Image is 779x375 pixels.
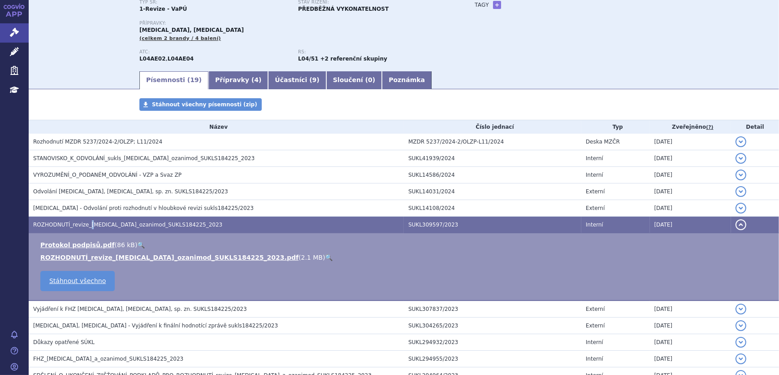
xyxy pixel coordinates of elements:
[312,76,317,83] span: 9
[33,172,182,178] span: VYROZUMĚNÍ_O_PODANÉM_ODVOLÁNÍ - VZP a Svaz ZP
[33,188,228,195] span: Odvolání PONVORY, ZEPOSIA, sp. zn. SUKLS184225/2023
[586,188,605,195] span: Externí
[139,56,166,62] strong: OZANIMOD
[650,334,731,351] td: [DATE]
[139,49,289,55] p: ATC:
[404,334,581,351] td: SUKL294932/2023
[650,134,731,150] td: [DATE]
[586,205,605,211] span: Externí
[736,203,746,214] button: detail
[325,254,333,261] a: 🔍
[298,49,448,55] p: RS:
[650,150,731,167] td: [DATE]
[208,71,268,89] a: Přípravky (4)
[404,120,581,134] th: Číslo jednací
[736,353,746,364] button: detail
[33,222,222,228] span: ROZHODNUTÍ_revize_ponesimod_ozanimod_SUKLS184225_2023
[736,304,746,314] button: detail
[736,320,746,331] button: detail
[40,253,770,262] li: ( )
[33,356,183,362] span: FHZ_ponesimod_a_ozanimod_SUKLS184225_2023
[254,76,259,83] span: 4
[650,183,731,200] td: [DATE]
[139,21,457,26] p: Přípravky:
[139,98,262,111] a: Stáhnout všechny písemnosti (zip)
[298,6,389,12] strong: PŘEDBĚŽNÁ VYKONATELNOST
[139,27,244,33] span: [MEDICAL_DATA], [MEDICAL_DATA]
[586,155,603,161] span: Interní
[650,351,731,367] td: [DATE]
[404,134,581,150] td: MZDR 5237/2024-2/OLZP-L11/2024
[326,71,382,89] a: Sloučení (0)
[586,306,605,312] span: Externí
[736,136,746,147] button: detail
[33,306,247,312] span: Vyjádření k FHZ PONVORY, ZEPOSIA, sp. zn. SUKLS184225/2023
[586,339,603,345] span: Interní
[731,120,779,134] th: Detail
[650,120,731,134] th: Zveřejněno
[404,183,581,200] td: SUKL14031/2024
[137,241,145,249] a: 🔍
[33,205,254,211] span: PONVORY - Odvolání proti rozhodnutí v hloubkové revizi sukls184225/2023
[736,186,746,197] button: detail
[736,170,746,180] button: detail
[33,155,255,161] span: STANOVISKO_K_ODVOLÁNÍ_sukls_ponesimod_ozanimod_SUKLS184225_2023
[404,167,581,183] td: SUKL14586/2024
[650,167,731,183] td: [DATE]
[650,217,731,233] td: [DATE]
[320,56,387,62] strong: +2 referenční skupiny
[40,271,115,291] a: Stáhnout všechno
[493,1,501,9] a: +
[586,172,603,178] span: Interní
[650,318,731,334] td: [DATE]
[382,71,432,89] a: Poznámka
[586,222,603,228] span: Interní
[581,120,650,134] th: Typ
[586,139,620,145] span: Deska MZČR
[139,6,187,12] strong: 1-Revize - VaPÚ
[190,76,199,83] span: 19
[268,71,326,89] a: Účastníci (9)
[368,76,372,83] span: 0
[404,301,581,318] td: SUKL307837/2023
[404,200,581,217] td: SUKL14108/2024
[29,120,404,134] th: Název
[168,56,194,62] strong: PONESIMOD
[404,318,581,334] td: SUKL304265/2023
[736,337,746,348] button: detail
[33,339,95,345] span: Důkazy opatřené SÚKL
[404,351,581,367] td: SUKL294955/2023
[650,301,731,318] td: [DATE]
[139,71,208,89] a: Písemnosti (19)
[650,200,731,217] td: [DATE]
[301,254,323,261] span: 2.1 MB
[139,35,221,41] span: (celkem 2 brandy / 4 balení)
[40,241,115,249] a: Protokol podpisů.pdf
[40,240,770,249] li: ( )
[40,254,299,261] a: ROZHODNUTÍ_revize_[MEDICAL_DATA]_ozanimod_SUKLS184225_2023.pdf
[736,219,746,230] button: detail
[736,153,746,164] button: detail
[298,56,318,62] strong: ozanimod
[404,217,581,233] td: SUKL309597/2023
[706,124,714,131] abbr: (?)
[33,139,162,145] span: Rozhodnutí MZDR 5237/2024-2/OLZP; L11/2024
[139,49,298,63] div: ,
[586,323,605,329] span: Externí
[152,101,257,108] span: Stáhnout všechny písemnosti (zip)
[586,356,603,362] span: Interní
[404,150,581,167] td: SUKL41939/2024
[33,323,278,329] span: PONVORY, ZEPOSIA - Vyjádření k finální hodnotící zprávě sukls184225/2023
[117,241,135,249] span: 86 kB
